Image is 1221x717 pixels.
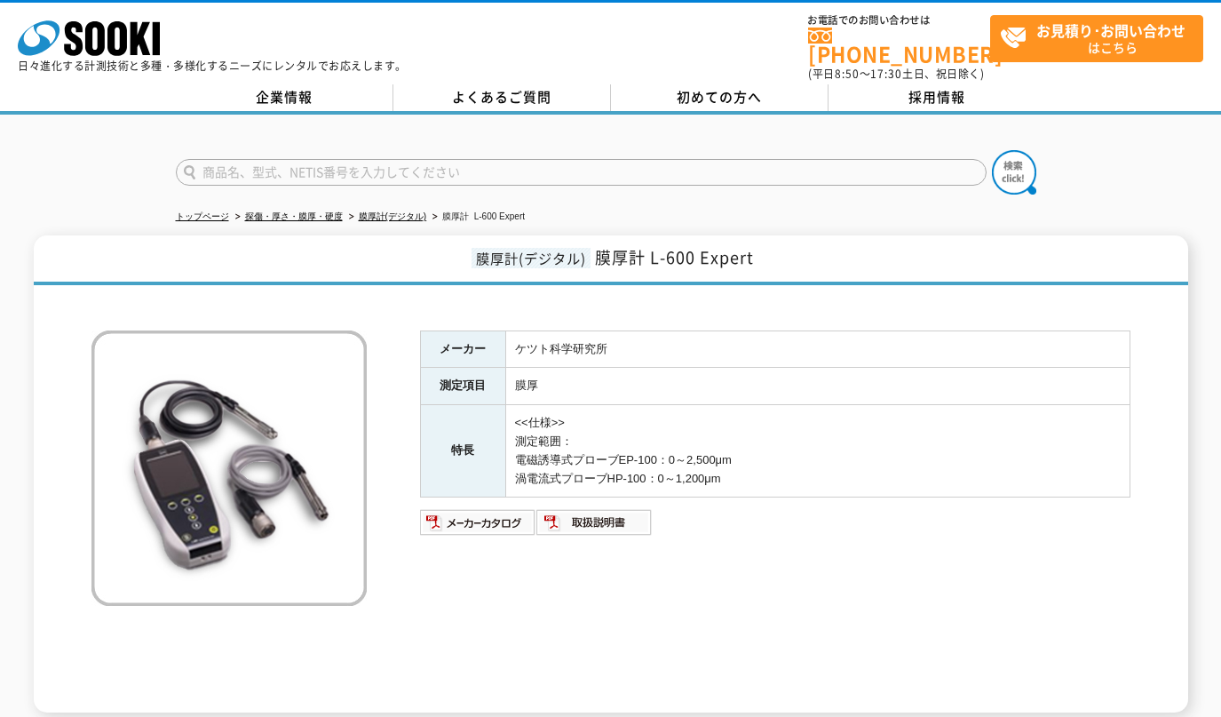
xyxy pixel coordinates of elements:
th: メーカー [420,331,505,368]
a: 膜厚計(デジタル) [359,211,427,221]
td: ケツト科学研究所 [505,331,1130,368]
span: (平日 ～ 土日、祝日除く) [808,66,984,82]
p: 日々進化する計測技術と多種・多様化するニーズにレンタルでお応えします。 [18,60,407,71]
a: 取扱説明書 [536,521,653,534]
th: 測定項目 [420,368,505,405]
span: 膜厚計(デジタル) [472,248,591,268]
a: よくあるご質問 [393,84,611,111]
th: 特長 [420,405,505,498]
a: 採用情報 [829,84,1046,111]
a: お見積り･お問い合わせはこちら [990,15,1203,62]
span: 初めての方へ [677,87,762,107]
span: 17:30 [870,66,902,82]
img: メーカーカタログ [420,508,536,537]
span: 8:50 [835,66,860,82]
li: 膜厚計 L-600 Expert [429,208,525,227]
span: お電話でのお問い合わせは [808,15,990,26]
a: 企業情報 [176,84,393,111]
img: btn_search.png [992,150,1036,195]
img: 取扱説明書 [536,508,653,537]
td: 膜厚 [505,368,1130,405]
span: 膜厚計 L-600 Expert [595,245,754,269]
a: [PHONE_NUMBER] [808,28,990,64]
input: 商品名、型式、NETIS番号を入力してください [176,159,987,186]
td: <<仕様>> 測定範囲： 電磁誘導式プローブEP-100：0～2,500μm 渦電流式プローブHP-100：0～1,200μm [505,405,1130,498]
strong: お見積り･お問い合わせ [1036,20,1185,41]
a: トップページ [176,211,229,221]
img: 膜厚計 L-600 Expert [91,331,367,606]
a: メーカーカタログ [420,521,536,534]
a: 探傷・厚さ・膜厚・硬度 [245,211,343,221]
span: はこちら [1000,16,1202,60]
a: 初めての方へ [611,84,829,111]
